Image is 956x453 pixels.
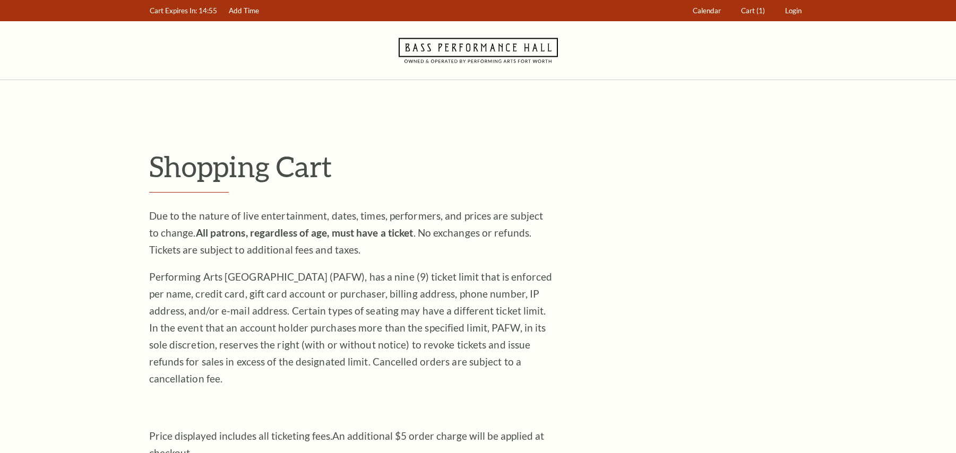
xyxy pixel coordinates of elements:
[149,149,807,184] p: Shopping Cart
[199,6,217,15] span: 14:55
[693,6,721,15] span: Calendar
[149,268,553,387] p: Performing Arts [GEOGRAPHIC_DATA] (PAFW), has a nine (9) ticket limit that is enforced per name, ...
[736,1,770,21] a: Cart (1)
[150,6,197,15] span: Cart Expires In:
[687,1,726,21] a: Calendar
[149,210,544,256] span: Due to the nature of live entertainment, dates, times, performers, and prices are subject to chan...
[741,6,755,15] span: Cart
[223,1,264,21] a: Add Time
[196,227,414,239] strong: All patrons, regardless of age, must have a ticket
[780,1,806,21] a: Login
[785,6,802,15] span: Login
[756,6,765,15] span: (1)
